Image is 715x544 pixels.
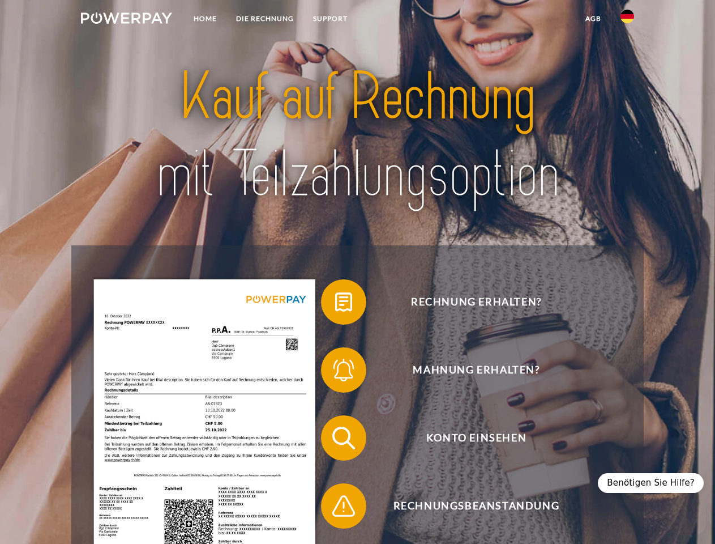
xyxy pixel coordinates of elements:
span: Mahnung erhalten? [337,347,615,393]
span: Rechnungsbeanstandung [337,483,615,529]
img: qb_search.svg [329,424,358,452]
a: DIE RECHNUNG [226,8,303,29]
img: logo-powerpay-white.svg [81,12,172,24]
img: qb_bill.svg [329,288,358,316]
a: Home [184,8,226,29]
img: qb_bell.svg [329,356,358,384]
span: Rechnung erhalten? [337,279,615,325]
span: Konto einsehen [337,415,615,461]
button: Mahnung erhalten? [321,347,615,393]
a: SUPPORT [303,8,357,29]
button: Rechnung erhalten? [321,279,615,325]
iframe: Button to launch messaging window [670,499,706,535]
button: Konto einsehen [321,415,615,461]
a: agb [576,8,611,29]
div: Benötigen Sie Hilfe? [598,473,704,493]
img: de [620,10,634,23]
img: qb_warning.svg [329,492,358,520]
button: Rechnungsbeanstandung [321,483,615,529]
img: title-powerpay_de.svg [108,54,607,217]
